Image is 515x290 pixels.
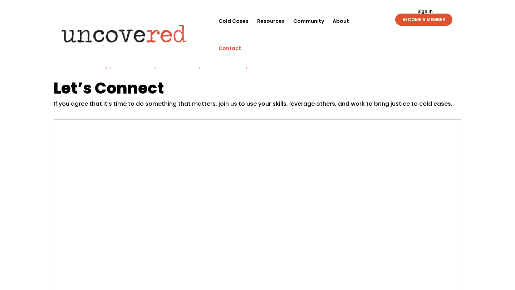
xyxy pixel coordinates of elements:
[55,20,193,47] img: Uncovered logo
[257,7,285,35] a: Resources
[54,100,461,108] p: If you agree that it’s time to do something that matters, join us to use your skills, leverage ot...
[413,9,437,14] a: Sign In
[395,14,452,26] a: BECOME A MEMBER
[54,80,461,100] h1: Let’s Connect
[219,35,241,62] a: Contact
[219,7,249,35] a: Cold Cases
[333,7,349,35] a: About
[293,7,324,35] a: Community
